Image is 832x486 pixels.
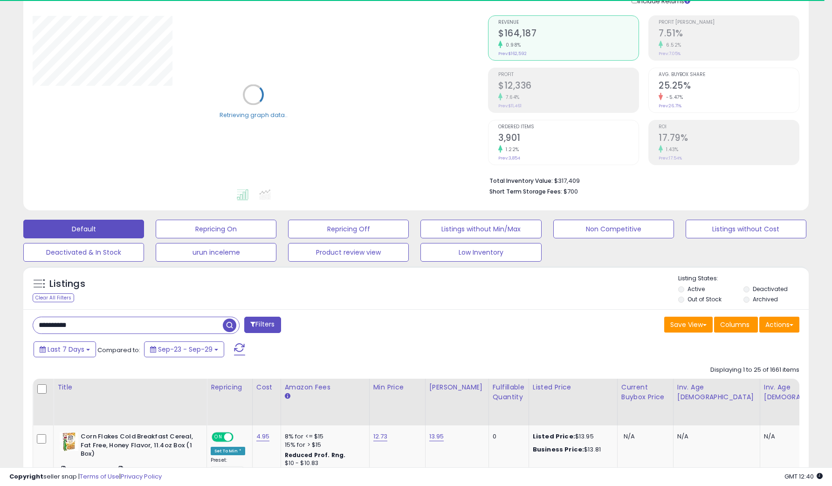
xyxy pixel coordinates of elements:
[498,125,639,130] span: Ordered Items
[220,111,288,119] div: Retrieving graph data..
[659,132,799,145] h2: 17.79%
[677,382,756,402] div: Inv. Age [DEMOGRAPHIC_DATA]
[498,72,639,77] span: Profit
[624,432,635,441] span: N/A
[784,472,823,481] span: 2025-10-7 12:40 GMT
[714,317,758,333] button: Columns
[564,187,578,196] span: $700
[663,42,681,49] small: 6.52%
[23,243,144,262] button: Deactivated & In Stock
[211,447,245,455] div: Set To Min *
[60,432,78,451] img: 51bWTLzilrL._SL40_.jpg
[659,155,682,161] small: Prev: 17.54%
[659,80,799,93] h2: 25.25%
[502,42,521,49] small: 0.98%
[48,345,84,354] span: Last 7 Days
[759,317,799,333] button: Actions
[285,392,290,401] small: Amazon Fees.
[659,103,681,109] small: Prev: 26.71%
[9,472,162,481] div: seller snap | |
[144,341,224,357] button: Sep-23 - Sep-29
[373,382,421,392] div: Min Price
[659,28,799,41] h2: 7.51%
[429,432,444,441] a: 13.95
[498,155,520,161] small: Prev: 3,854
[256,382,277,392] div: Cost
[498,80,639,93] h2: $12,336
[285,451,346,459] b: Reduced Prof. Rng.
[232,433,247,441] span: OFF
[498,132,639,145] h2: 3,901
[156,243,276,262] button: urun inceleme
[211,457,245,478] div: Preset:
[156,220,276,238] button: Repricing On
[533,445,584,454] b: Business Price:
[710,366,799,375] div: Displaying 1 to 25 of 1661 items
[213,433,224,441] span: ON
[502,94,520,101] small: 7.64%
[493,432,522,441] div: 0
[659,51,681,56] small: Prev: 7.05%
[97,346,140,354] span: Compared to:
[686,220,806,238] button: Listings without Cost
[489,174,792,186] li: $317,409
[659,20,799,25] span: Profit [PERSON_NAME]
[23,220,144,238] button: Default
[498,20,639,25] span: Revenue
[420,220,541,238] button: Listings without Min/Max
[659,72,799,77] span: Avg. Buybox Share
[256,432,270,441] a: 4.95
[688,295,722,303] label: Out of Stock
[288,243,409,262] button: Product review view
[533,445,610,454] div: $13.81
[621,382,669,402] div: Current Buybox Price
[663,94,683,101] small: -5.47%
[9,472,43,481] strong: Copyright
[498,51,527,56] small: Prev: $162,592
[285,441,362,449] div: 15% for > $15
[720,320,749,329] span: Columns
[533,382,613,392] div: Listed Price
[288,220,409,238] button: Repricing Off
[49,278,85,291] h5: Listings
[553,220,674,238] button: Non Competitive
[677,432,753,441] div: N/A
[285,432,362,441] div: 8% for <= $15
[663,146,679,153] small: 1.43%
[533,432,575,441] b: Listed Price:
[33,293,74,302] div: Clear All Filters
[753,285,788,293] label: Deactivated
[489,187,562,195] b: Short Term Storage Fees:
[420,243,541,262] button: Low Inventory
[373,432,388,441] a: 12.73
[285,382,365,392] div: Amazon Fees
[493,382,525,402] div: Fulfillable Quantity
[498,28,639,41] h2: $164,187
[533,432,610,441] div: $13.95
[489,177,553,185] b: Total Inventory Value:
[688,285,705,293] label: Active
[57,382,203,392] div: Title
[121,472,162,481] a: Privacy Policy
[211,382,248,392] div: Repricing
[502,146,519,153] small: 1.22%
[80,472,119,481] a: Terms of Use
[678,274,809,283] p: Listing States:
[753,295,778,303] label: Archived
[498,103,522,109] small: Prev: $11,461
[429,382,485,392] div: [PERSON_NAME]
[659,125,799,130] span: ROI
[34,341,96,357] button: Last 7 Days
[81,432,194,461] b: Corn Flakes Cold Breakfast Cereal, Fat Free, Honey Flavor, 11.4oz Box (1 Box)
[244,317,281,333] button: Filters
[664,317,713,333] button: Save View
[158,345,213,354] span: Sep-23 - Sep-29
